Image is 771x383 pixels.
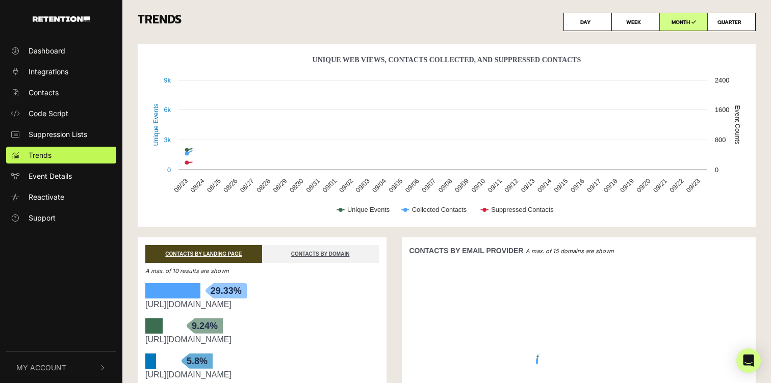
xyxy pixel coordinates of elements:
[354,177,371,194] text: 09/03
[503,177,520,194] text: 09/12
[262,245,379,263] a: CONTACTS BY DOMAIN
[222,177,239,194] text: 08/26
[29,171,72,181] span: Event Details
[519,177,536,194] text: 09/13
[371,177,388,194] text: 09/04
[6,105,116,122] a: Code Script
[715,76,729,84] text: 2400
[6,63,116,80] a: Integrations
[552,177,569,194] text: 09/15
[145,300,232,309] a: [URL][DOMAIN_NAME]
[486,177,503,194] text: 09/11
[734,105,741,145] text: Event Counts
[715,166,718,174] text: 0
[164,76,171,84] text: 9k
[29,87,59,98] span: Contacts
[436,177,453,194] text: 09/08
[205,283,247,298] span: 29.33%
[145,267,229,275] em: A max. of 10 results are shown
[491,206,553,213] text: Suppressed Contacts
[138,13,756,31] h3: TRENDS
[29,212,56,223] span: Support
[338,177,354,194] text: 09/02
[145,334,379,346] div: https://pro.stealthmodeinvesting.com/tech/
[707,13,756,31] label: QUARTER
[453,177,470,194] text: 09/09
[585,177,602,194] text: 09/17
[659,13,708,31] label: MONTH
[29,191,64,202] span: Reactivate
[164,106,171,114] text: 6k
[715,136,726,144] text: 800
[321,177,338,194] text: 09/01
[313,56,581,64] text: Unique Web Views, Contacts Collected, And Suppressed Contacts
[145,245,262,263] a: CONTACTS BY LANDING PAGE
[29,108,68,119] span: Code Script
[167,166,171,174] text: 0
[29,66,68,77] span: Integrations
[569,177,586,194] text: 09/16
[6,84,116,101] a: Contacts
[29,129,87,140] span: Suppression Lists
[271,177,288,194] text: 08/29
[420,177,437,194] text: 09/07
[205,177,222,194] text: 08/25
[409,247,524,255] strong: CONTACTS BY EMAIL PROVIDER
[470,177,486,194] text: 09/10
[6,126,116,143] a: Suppression Lists
[182,353,213,369] span: 5.8%
[347,206,390,213] text: Unique Events
[33,16,90,22] img: Retention.com
[145,370,232,379] a: [URL][DOMAIN_NAME]
[6,188,116,205] a: Reactivate
[635,177,652,194] text: 09/20
[6,168,116,184] a: Event Details
[145,298,379,311] div: https://gamemasterinvesting.com/war-room/vsl/
[145,335,232,344] a: [URL][DOMAIN_NAME]
[715,106,729,114] text: 1600
[404,177,421,194] text: 09/06
[6,147,116,163] a: Trends
[6,352,116,383] button: My Account
[6,42,116,59] a: Dashboard
[412,206,467,213] text: Collected Contacts
[611,13,660,31] label: WEEK
[189,177,205,194] text: 08/24
[29,150,52,160] span: Trends
[536,177,553,194] text: 09/14
[288,177,305,194] text: 08/30
[736,348,761,373] div: Open Intercom Messenger
[29,45,65,56] span: Dashboard
[563,13,612,31] label: DAY
[652,177,669,194] text: 09/21
[152,103,160,146] text: Unique Events
[619,177,635,194] text: 09/19
[187,318,223,334] span: 9.24%
[602,177,619,194] text: 09/18
[387,177,404,194] text: 09/05
[6,209,116,226] a: Support
[16,362,66,373] span: My Account
[684,177,701,194] text: 09/23
[164,136,171,144] text: 3k
[668,177,685,194] text: 09/22
[239,177,255,194] text: 08/27
[145,369,379,381] div: https://secure.thetradingpub.com/rs-day-cs-of-ext
[172,177,189,194] text: 08/23
[526,248,614,255] em: A max. of 15 domains are shown
[255,177,272,194] text: 08/28
[145,51,748,225] svg: Unique Web Views, Contacts Collected, And Suppressed Contacts
[304,177,321,194] text: 08/31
